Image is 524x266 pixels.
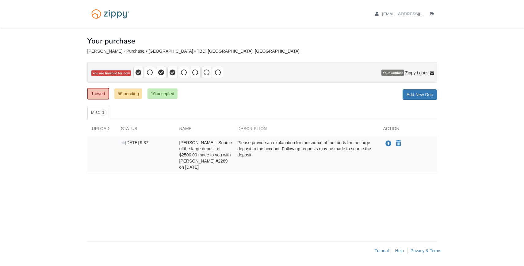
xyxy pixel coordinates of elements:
[87,126,117,135] div: Upload
[382,12,452,16] span: arvizuteacher01@gmail.com
[100,110,107,116] span: 1
[179,140,232,170] span: [PERSON_NAME] - Source of the large deposit of $2500.00 made to you with [PERSON_NAME] #2289 on [...
[117,126,175,135] div: Status
[411,248,442,253] a: Privacy & Terms
[147,88,178,99] a: 16 accepted
[395,140,402,147] button: Declare Donald Arvizu - Source of the large deposit of $2500.00 made to you with Chase #2289 on 9...
[405,70,428,76] span: Zippy Loans
[175,126,233,135] div: Name
[430,12,437,18] a: Log out
[379,126,437,135] div: Action
[233,140,379,170] div: Please provide an explanation for the source of the funds for the large deposit to the account. F...
[87,49,437,54] div: [PERSON_NAME] - Purchase • [GEOGRAPHIC_DATA] • TBD, [GEOGRAPHIC_DATA], [GEOGRAPHIC_DATA]
[385,140,392,148] button: Upload Donald Arvizu - Source of the large deposit of $2500.00 made to you with Chase #2289 on 9/...
[87,6,133,22] img: Logo
[87,88,109,99] a: 1 owed
[87,37,135,45] h1: Your purchase
[121,140,148,145] span: [DATE] 9:37
[375,12,453,18] a: edit profile
[91,70,131,76] span: You are finished for now
[403,89,437,100] a: Add New Doc
[375,248,389,253] a: Tutorial
[395,248,404,253] a: Help
[114,88,142,99] a: 56 pending
[381,70,404,76] span: Your Contact
[87,106,110,119] a: Misc
[233,126,379,135] div: Description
